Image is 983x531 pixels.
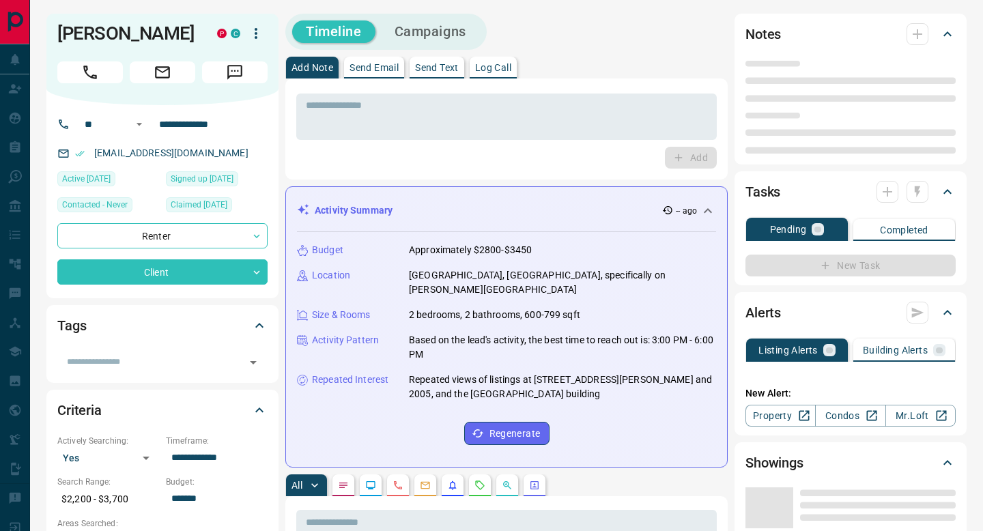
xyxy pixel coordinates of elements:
a: Property [745,405,816,427]
svg: Requests [474,480,485,491]
p: Pending [770,225,807,234]
h2: Tags [57,315,86,336]
p: Completed [880,225,928,235]
p: New Alert: [745,386,956,401]
h2: Alerts [745,302,781,324]
h2: Notes [745,23,781,45]
p: Activity Pattern [312,333,379,347]
p: Location [312,268,350,283]
p: Actively Searching: [57,435,159,447]
span: Active [DATE] [62,172,111,186]
p: Budget [312,243,343,257]
p: Activity Summary [315,203,393,218]
h2: Showings [745,452,803,474]
button: Regenerate [464,422,550,445]
p: Areas Searched: [57,517,268,530]
p: $2,200 - $3,700 [57,488,159,511]
div: Tags [57,309,268,342]
span: Email [130,61,195,83]
span: Claimed [DATE] [171,198,227,212]
a: Mr.Loft [885,405,956,427]
p: Approximately $2800-$3450 [409,243,532,257]
svg: Lead Browsing Activity [365,480,376,491]
div: Tasks [745,175,956,208]
p: [GEOGRAPHIC_DATA], [GEOGRAPHIC_DATA], specifically on [PERSON_NAME][GEOGRAPHIC_DATA] [409,268,716,297]
p: Send Email [350,63,399,72]
div: Showings [745,446,956,479]
div: Activity Summary-- ago [297,198,716,223]
p: Timeframe: [166,435,268,447]
p: Log Call [475,63,511,72]
h2: Criteria [57,399,102,421]
div: condos.ca [231,29,240,38]
button: Timeline [292,20,375,43]
svg: Listing Alerts [447,480,458,491]
svg: Calls [393,480,403,491]
p: Repeated Interest [312,373,388,387]
div: Criteria [57,394,268,427]
p: Based on the lead's activity, the best time to reach out is: 3:00 PM - 6:00 PM [409,333,716,362]
p: Add Note [291,63,333,72]
p: -- ago [676,205,697,217]
p: Building Alerts [863,345,928,355]
a: Condos [815,405,885,427]
div: Mon Jun 30 2025 [166,197,268,216]
svg: Email Verified [75,149,85,158]
a: [EMAIL_ADDRESS][DOMAIN_NAME] [94,147,248,158]
svg: Emails [420,480,431,491]
span: Message [202,61,268,83]
p: Repeated views of listings at [STREET_ADDRESS][PERSON_NAME] and 2005, and the [GEOGRAPHIC_DATA] b... [409,373,716,401]
p: Listing Alerts [758,345,818,355]
div: Notes [745,18,956,51]
h2: Tasks [745,181,780,203]
svg: Opportunities [502,480,513,491]
div: Alerts [745,296,956,329]
span: Contacted - Never [62,198,128,212]
div: Renter [57,223,268,248]
div: Client [57,259,268,285]
p: Search Range: [57,476,159,488]
p: Budget: [166,476,268,488]
div: Yes [57,447,159,469]
svg: Notes [338,480,349,491]
button: Campaigns [381,20,480,43]
div: Mon Jun 30 2025 [166,171,268,190]
svg: Agent Actions [529,480,540,491]
p: Send Text [415,63,459,72]
span: Signed up [DATE] [171,172,233,186]
button: Open [244,353,263,372]
div: Thu Sep 04 2025 [57,171,159,190]
p: 2 bedrooms, 2 bathrooms, 600-799 sqft [409,308,580,322]
div: property.ca [217,29,227,38]
h1: [PERSON_NAME] [57,23,197,44]
span: Call [57,61,123,83]
button: Open [131,116,147,132]
p: Size & Rooms [312,308,371,322]
p: All [291,480,302,490]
